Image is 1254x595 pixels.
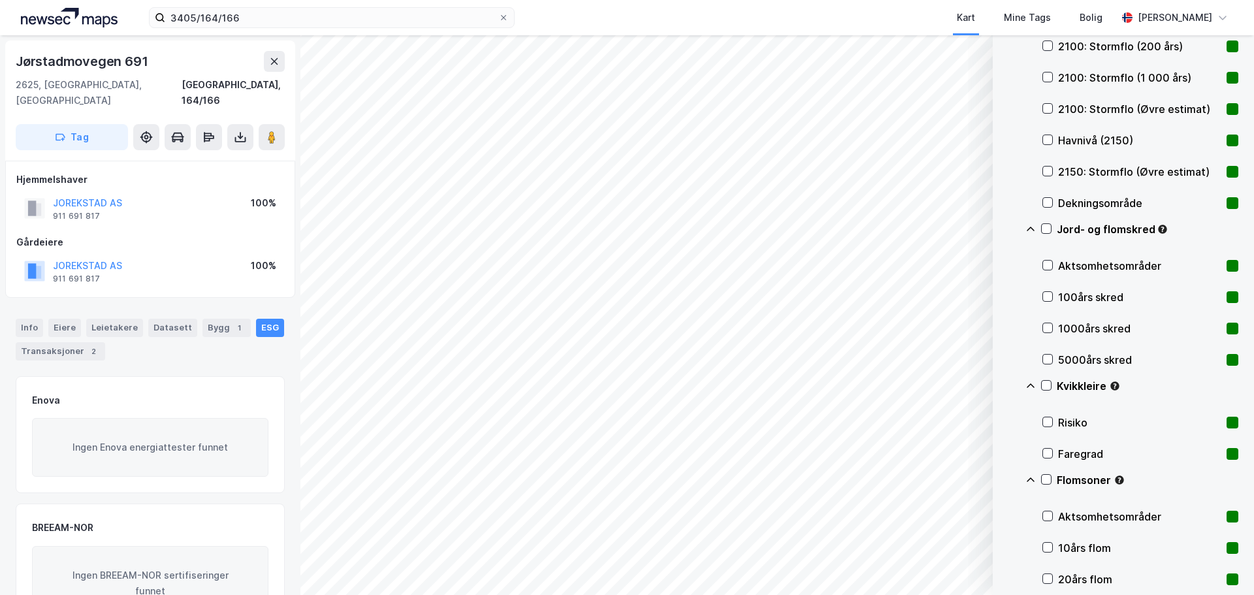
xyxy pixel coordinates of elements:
div: [PERSON_NAME] [1138,10,1212,25]
div: 911 691 817 [53,211,100,221]
div: Kvikkleire [1057,378,1238,394]
div: Bygg [202,319,251,337]
div: Transaksjoner [16,342,105,361]
div: Datasett [148,319,197,337]
div: Enova [32,393,60,408]
div: Kontrollprogram for chat [1189,532,1254,595]
div: Tooltip anchor [1109,380,1121,392]
div: Dekningsområde [1058,195,1221,211]
div: Jørstadmovegen 691 [16,51,150,72]
div: 2150: Stormflo (Øvre estimat) [1058,164,1221,180]
div: 2100: Stormflo (1 000 års) [1058,70,1221,86]
div: Bolig [1080,10,1102,25]
iframe: Chat Widget [1189,532,1254,595]
div: 100% [251,195,276,211]
div: Mine Tags [1004,10,1051,25]
div: Aktsomhetsområder [1058,258,1221,274]
div: Havnivå (2150) [1058,133,1221,148]
div: Gårdeiere [16,234,284,250]
div: BREEAM-NOR [32,520,93,536]
input: Søk på adresse, matrikkel, gårdeiere, leietakere eller personer [165,8,498,27]
div: 2 [87,345,100,358]
div: Leietakere [86,319,143,337]
div: Tooltip anchor [1157,223,1168,235]
div: 1000års skred [1058,321,1221,336]
div: 2100: Stormflo (200 års) [1058,39,1221,54]
div: 2625, [GEOGRAPHIC_DATA], [GEOGRAPHIC_DATA] [16,77,182,108]
div: Eiere [48,319,81,337]
div: 100års skred [1058,289,1221,305]
div: Tooltip anchor [1114,474,1125,486]
button: Tag [16,124,128,150]
div: Jord- og flomskred [1057,221,1238,237]
div: Flomsoner [1057,472,1238,488]
div: Info [16,319,43,337]
div: 10års flom [1058,540,1221,556]
img: logo.a4113a55bc3d86da70a041830d287a7e.svg [21,8,118,27]
div: 5000års skred [1058,352,1221,368]
div: Kart [957,10,975,25]
div: 1 [233,321,246,334]
div: 2100: Stormflo (Øvre estimat) [1058,101,1221,117]
div: Aktsomhetsområder [1058,509,1221,524]
div: Hjemmelshaver [16,172,284,187]
div: Ingen Enova energiattester funnet [32,418,268,477]
div: 20års flom [1058,571,1221,587]
div: [GEOGRAPHIC_DATA], 164/166 [182,77,285,108]
div: Risiko [1058,415,1221,430]
div: 100% [251,258,276,274]
div: Faregrad [1058,446,1221,462]
div: 911 691 817 [53,274,100,284]
div: ESG [256,319,284,337]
